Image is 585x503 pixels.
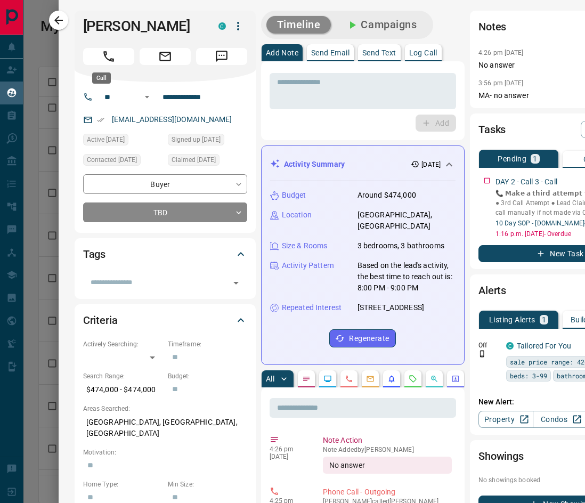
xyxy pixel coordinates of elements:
[87,134,125,145] span: Active [DATE]
[498,155,526,163] p: Pending
[451,375,460,383] svg: Agent Actions
[83,312,118,329] h2: Criteria
[266,49,298,56] p: Add Note
[478,448,524,465] h2: Showings
[478,340,500,350] p: Off
[430,375,438,383] svg: Opportunities
[229,275,243,290] button: Open
[172,155,216,165] span: Claimed [DATE]
[83,154,162,169] div: Mon Sep 08 2025
[83,18,202,35] h1: [PERSON_NAME]
[266,16,331,34] button: Timeline
[83,48,134,65] span: Call
[357,302,424,313] p: [STREET_ADDRESS]
[83,202,247,222] div: TBD
[478,18,506,35] h2: Notes
[270,453,307,460] p: [DATE]
[168,339,247,349] p: Timeframe:
[83,307,247,333] div: Criteria
[478,282,506,299] h2: Alerts
[83,134,162,149] div: Tue Sep 24 2024
[387,375,396,383] svg: Listing Alerts
[270,445,307,453] p: 4:26 pm
[266,375,274,383] p: All
[83,448,247,457] p: Motivation:
[542,316,546,323] p: 1
[282,240,328,251] p: Size & Rooms
[87,155,137,165] span: Contacted [DATE]
[311,49,350,56] p: Send Email
[489,316,535,323] p: Listing Alerts
[357,260,456,294] p: Based on the lead's activity, the best time to reach out is: 8:00 PM - 9:00 PM
[168,134,247,149] div: Mon Sep 23 2024
[282,209,312,221] p: Location
[323,457,452,474] div: No answer
[323,446,452,453] p: Note Added by [PERSON_NAME]
[83,339,162,349] p: Actively Searching:
[510,370,547,381] span: beds: 3-99
[168,480,247,489] p: Min Size:
[478,49,524,56] p: 4:26 pm [DATE]
[282,190,306,201] p: Budget
[270,155,456,174] div: Activity Summary[DATE]
[83,480,162,489] p: Home Type:
[478,411,533,428] a: Property
[366,375,375,383] svg: Emails
[83,371,162,381] p: Search Range:
[172,134,221,145] span: Signed up [DATE]
[141,91,153,103] button: Open
[357,190,416,201] p: Around $474,000
[168,371,247,381] p: Budget:
[323,486,452,498] p: Phone Call - Outgoing
[517,342,571,350] a: Tailored For You
[421,160,441,169] p: [DATE]
[140,48,191,65] span: Email
[357,240,444,251] p: 3 bedrooms, 3 bathrooms
[282,302,342,313] p: Repeated Interest
[284,159,345,170] p: Activity Summary
[362,49,396,56] p: Send Text
[196,48,247,65] span: Message
[83,241,247,267] div: Tags
[168,154,247,169] div: Mon Sep 23 2024
[282,260,334,271] p: Activity Pattern
[83,413,247,442] p: [GEOGRAPHIC_DATA], [GEOGRAPHIC_DATA], [GEOGRAPHIC_DATA]
[112,115,232,124] a: [EMAIL_ADDRESS][DOMAIN_NAME]
[83,246,105,263] h2: Tags
[97,116,104,124] svg: Email Verified
[83,381,162,399] p: $474,000 - $474,000
[506,342,514,350] div: condos.ca
[478,121,506,138] h2: Tasks
[92,72,111,84] div: Call
[302,375,311,383] svg: Notes
[218,22,226,30] div: condos.ca
[357,209,456,232] p: [GEOGRAPHIC_DATA], [GEOGRAPHIC_DATA]
[335,16,427,34] button: Campaigns
[329,329,396,347] button: Regenerate
[323,375,332,383] svg: Lead Browsing Activity
[345,375,353,383] svg: Calls
[495,176,557,188] p: DAY 2 - Call 3 - Call
[323,435,452,446] p: Note Action
[83,174,247,194] div: Buyer
[409,375,417,383] svg: Requests
[409,49,437,56] p: Log Call
[533,155,537,163] p: 1
[83,404,247,413] p: Areas Searched:
[478,79,524,87] p: 3:56 pm [DATE]
[478,350,486,358] svg: Push Notification Only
